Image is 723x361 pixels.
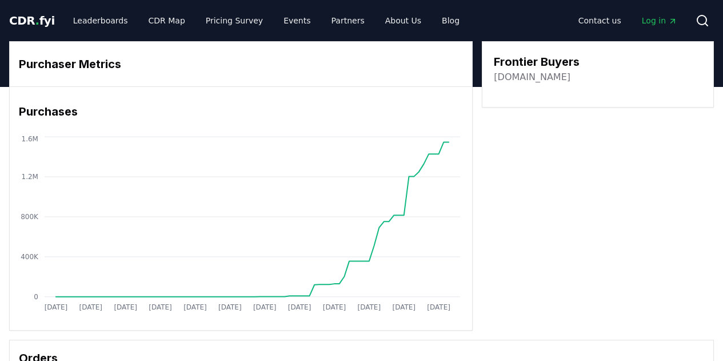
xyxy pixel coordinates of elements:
[114,303,137,311] tspan: [DATE]
[45,303,68,311] tspan: [DATE]
[22,173,38,181] tspan: 1.2M
[322,10,374,31] a: Partners
[274,10,319,31] a: Events
[433,10,469,31] a: Blog
[22,135,38,143] tspan: 1.6M
[35,14,39,27] span: .
[197,10,272,31] a: Pricing Survey
[149,303,172,311] tspan: [DATE]
[569,10,686,31] nav: Main
[323,303,346,311] tspan: [DATE]
[569,10,630,31] a: Contact us
[64,10,469,31] nav: Main
[9,13,55,29] a: CDR.fyi
[358,303,381,311] tspan: [DATE]
[494,70,570,84] a: [DOMAIN_NAME]
[139,10,194,31] a: CDR Map
[494,53,580,70] h3: Frontier Buyers
[183,303,207,311] tspan: [DATE]
[642,15,677,26] span: Log in
[21,213,39,221] tspan: 800K
[218,303,242,311] tspan: [DATE]
[428,303,451,311] tspan: [DATE]
[64,10,137,31] a: Leaderboards
[376,10,430,31] a: About Us
[288,303,311,311] tspan: [DATE]
[253,303,277,311] tspan: [DATE]
[19,103,463,120] h3: Purchases
[393,303,416,311] tspan: [DATE]
[19,55,463,73] h3: Purchaser Metrics
[79,303,103,311] tspan: [DATE]
[21,253,39,261] tspan: 400K
[34,293,38,301] tspan: 0
[633,10,686,31] a: Log in
[9,14,55,27] span: CDR fyi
